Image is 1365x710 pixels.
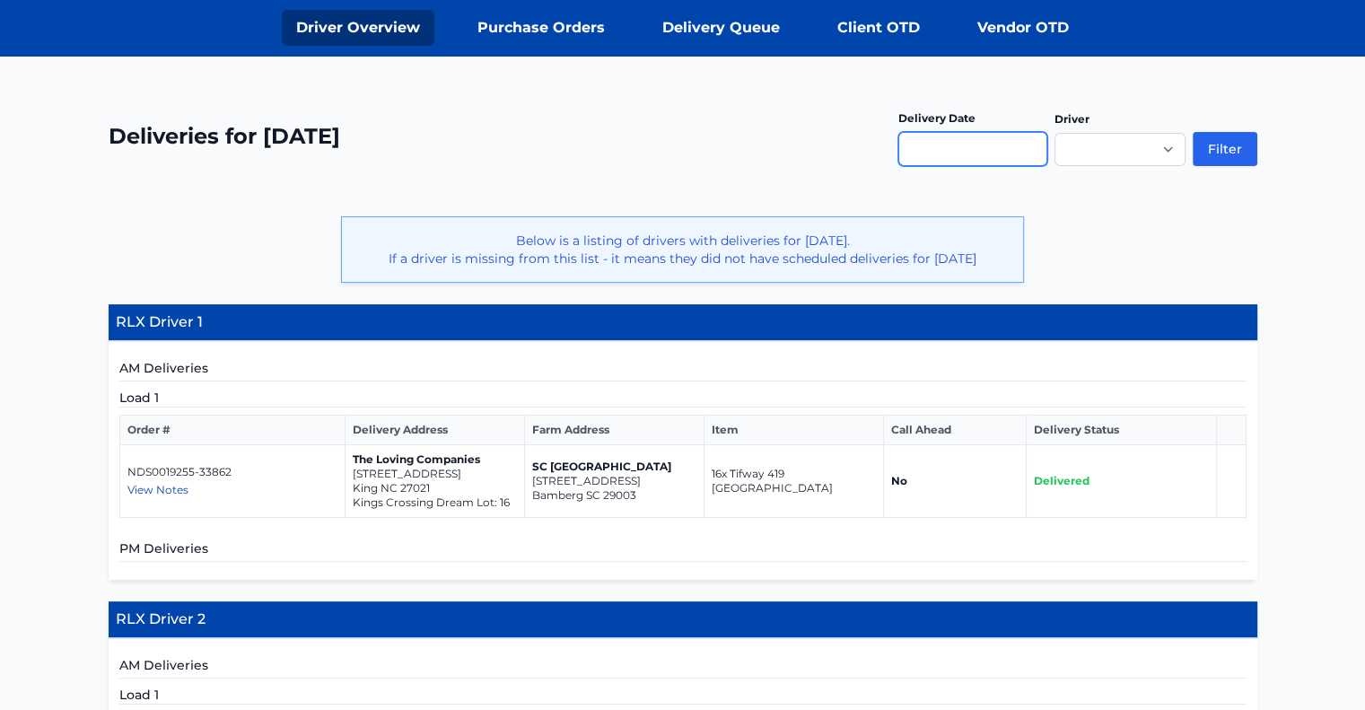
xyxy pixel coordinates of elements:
p: Kings Crossing Dream Lot: 16 [353,495,517,510]
th: Delivery Address [346,416,525,445]
p: [STREET_ADDRESS] [532,474,696,488]
h5: Load 1 [119,389,1247,408]
p: Below is a listing of drivers with deliveries for [DATE]. If a driver is missing from this list -... [356,232,1009,267]
h2: Deliveries for [DATE] [109,122,340,151]
p: [STREET_ADDRESS] [353,467,517,481]
button: Filter [1193,132,1257,166]
h5: PM Deliveries [119,539,1247,562]
p: SC [GEOGRAPHIC_DATA] [532,460,696,474]
th: Call Ahead [884,416,1027,445]
th: Item [704,416,884,445]
label: Delivery Date [898,111,976,125]
h5: Load 1 [119,686,1247,705]
h4: RLX Driver 2 [109,601,1257,638]
p: NDS0019255-33862 [127,465,338,479]
p: The Loving Companies [353,452,517,467]
a: Purchase Orders [463,10,619,46]
p: Bamberg SC 29003 [532,488,696,503]
td: 16x Tifway 419 [GEOGRAPHIC_DATA] [704,445,884,518]
p: King NC 27021 [353,481,517,495]
th: Farm Address [525,416,704,445]
span: Delivered [1034,474,1089,487]
a: Delivery Queue [648,10,794,46]
th: Order # [119,416,346,445]
span: View Notes [127,483,188,496]
h5: AM Deliveries [119,656,1247,679]
a: Client OTD [823,10,934,46]
h4: RLX Driver 1 [109,304,1257,341]
h5: AM Deliveries [119,359,1247,381]
strong: No [891,474,907,487]
a: Driver Overview [282,10,434,46]
label: Driver [1054,112,1089,126]
a: Vendor OTD [963,10,1083,46]
th: Delivery Status [1027,416,1217,445]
